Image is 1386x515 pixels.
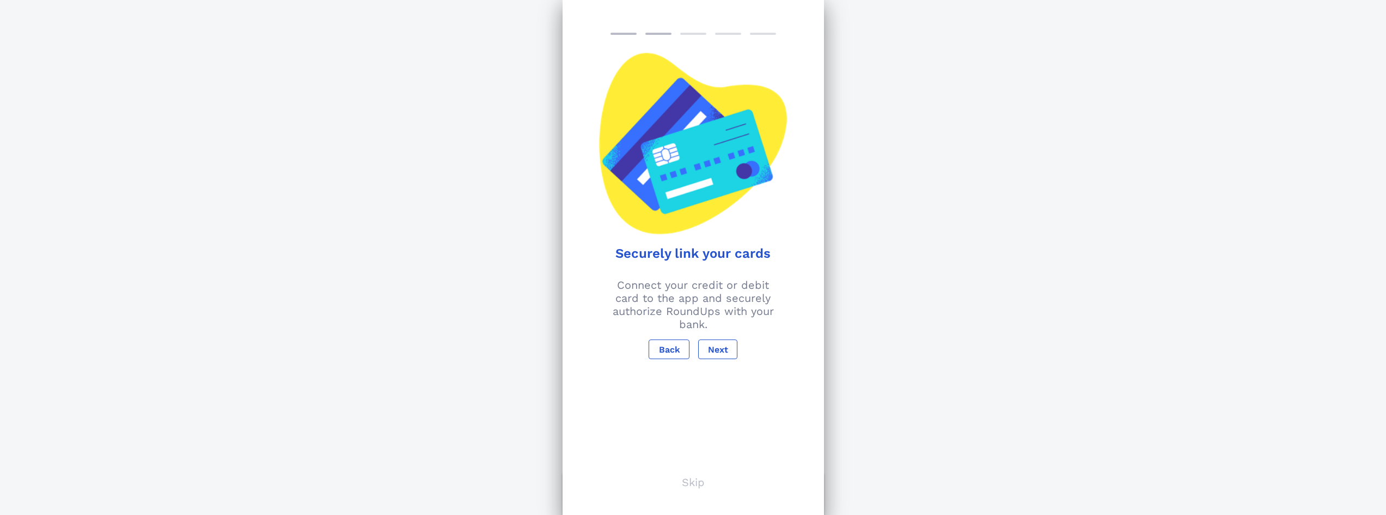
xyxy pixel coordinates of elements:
[698,340,737,359] button: Next
[682,476,705,489] p: Skip
[658,344,680,355] span: Back
[649,340,689,359] button: Back
[578,246,809,261] h1: Securely link your cards
[569,278,817,331] p: Connect your credit or debit card to the app and securely authorize RoundUps with your bank.
[707,344,728,355] span: Next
